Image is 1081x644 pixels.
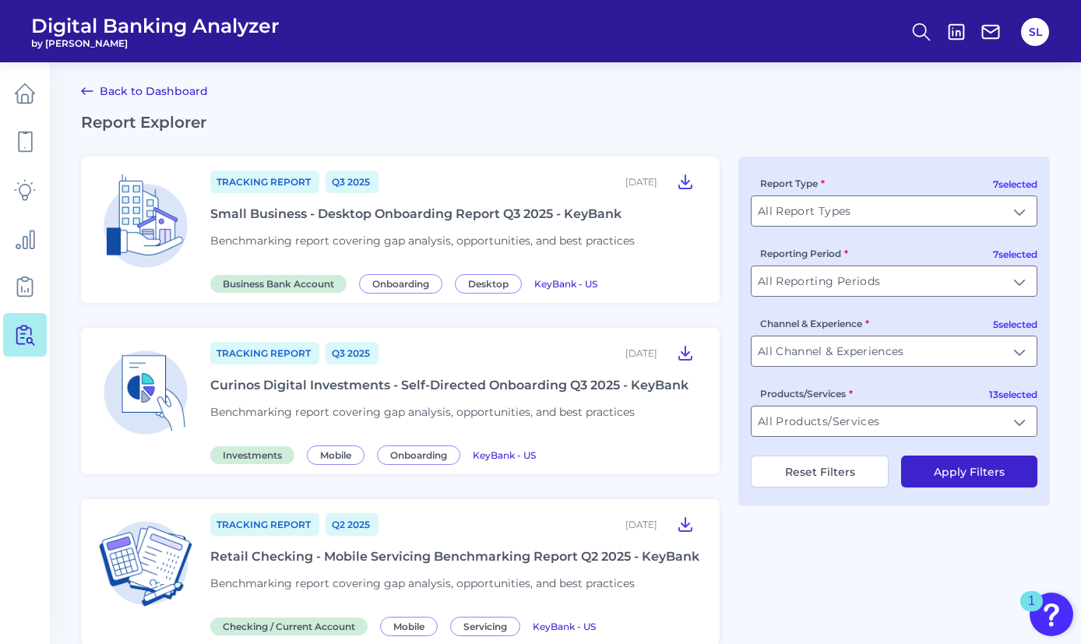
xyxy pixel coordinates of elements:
img: Business Bank Account [93,169,198,273]
div: Retail Checking - Mobile Servicing Benchmarking Report Q2 2025 - KeyBank [210,549,699,564]
button: Curinos Digital Investments - Self-Directed Onboarding Q3 2025 - KeyBank [670,340,701,365]
label: Channel & Experience [760,318,869,329]
span: Mobile [380,617,438,636]
a: Tracking Report [210,342,319,364]
span: Benchmarking report covering gap analysis, opportunities, and best practices [210,234,635,248]
a: Onboarding [359,276,449,290]
a: KeyBank - US [473,447,536,462]
label: Reporting Period [760,248,848,259]
span: Benchmarking report covering gap analysis, opportunities, and best practices [210,405,635,419]
label: Report Type [760,178,825,189]
a: KeyBank - US [534,276,597,290]
div: Curinos Digital Investments - Self-Directed Onboarding Q3 2025 - KeyBank [210,378,688,392]
span: Onboarding [377,445,460,465]
a: Q3 2025 [326,342,379,364]
span: Investments [210,446,294,464]
span: Mobile [307,445,364,465]
a: Mobile [307,447,371,462]
span: Benchmarking report covering gap analysis, opportunities, and best practices [210,576,635,590]
h2: Report Explorer [81,113,1050,132]
button: Small Business - Desktop Onboarding Report Q3 2025 - KeyBank [670,169,701,194]
div: Small Business - Desktop Onboarding Report Q3 2025 - KeyBank [210,206,621,221]
span: Checking / Current Account [210,618,368,635]
a: Tracking Report [210,513,319,536]
button: Retail Checking - Mobile Servicing Benchmarking Report Q2 2025 - KeyBank [670,512,701,537]
a: Checking / Current Account [210,618,374,633]
span: KeyBank - US [473,449,536,461]
a: Investments [210,447,301,462]
button: Apply Filters [901,456,1037,487]
div: [DATE] [625,347,657,359]
span: KeyBank - US [533,621,596,632]
span: KeyBank - US [534,278,597,290]
label: Products/Services [760,388,853,399]
a: Tracking Report [210,171,319,193]
a: Onboarding [377,447,467,462]
a: Servicing [450,618,526,633]
img: Checking / Current Account [93,512,198,616]
a: Q2 2025 [326,513,379,536]
div: [DATE] [625,176,657,188]
a: KeyBank - US [533,618,596,633]
img: Investments [93,340,198,445]
button: Open Resource Center, 1 new notification [1030,593,1073,636]
a: Business Bank Account [210,276,353,290]
span: Onboarding [359,274,442,294]
div: 1 [1028,601,1035,621]
a: Back to Dashboard [81,82,208,100]
a: Mobile [380,618,444,633]
button: Reset Filters [751,456,889,487]
span: by [PERSON_NAME] [31,37,280,49]
span: Servicing [450,617,520,636]
span: Desktop [455,274,522,294]
a: Q3 2025 [326,171,379,193]
span: Digital Banking Analyzer [31,14,280,37]
div: [DATE] [625,519,657,530]
a: Desktop [455,276,528,290]
span: Business Bank Account [210,275,347,293]
button: SL [1021,18,1049,46]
